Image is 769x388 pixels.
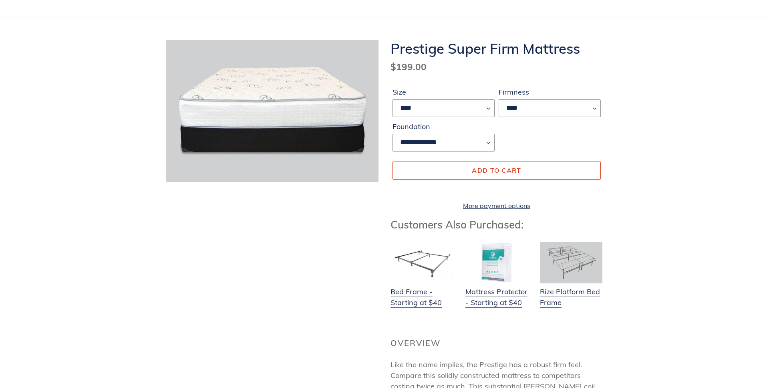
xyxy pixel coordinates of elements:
a: Mattress Protector - Starting at $40 [465,276,528,308]
span: Add to cart [472,166,521,174]
h3: Customers Also Purchased: [391,218,603,231]
h2: Overview [391,338,603,348]
img: Bed Frame [391,242,453,283]
label: Size [393,87,495,97]
a: More payment options [393,201,601,210]
label: Foundation [393,121,495,132]
span: $199.00 [391,61,427,73]
img: Mattress Protector [465,242,528,283]
label: Firmness [499,87,601,97]
a: Rize Platform Bed Frame [540,276,602,308]
button: Add to cart [393,162,601,179]
img: Adjustable Base [540,242,602,283]
a: Bed Frame - Starting at $40 [391,276,453,308]
h1: Prestige Super Firm Mattress [391,40,603,57]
